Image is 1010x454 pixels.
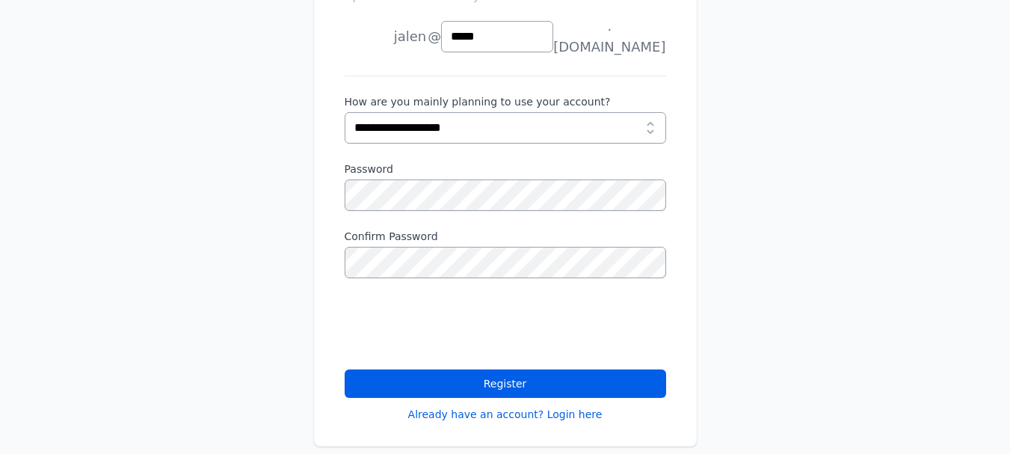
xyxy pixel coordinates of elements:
label: Confirm Password [345,229,666,244]
label: How are you mainly planning to use your account? [345,94,666,109]
li: jalen [345,22,427,52]
a: Already have an account? Login here [408,407,603,422]
span: .[DOMAIN_NAME] [553,16,665,58]
label: Password [345,162,666,177]
button: Register [345,369,666,398]
iframe: reCAPTCHA [345,296,572,355]
span: @ [428,26,441,47]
